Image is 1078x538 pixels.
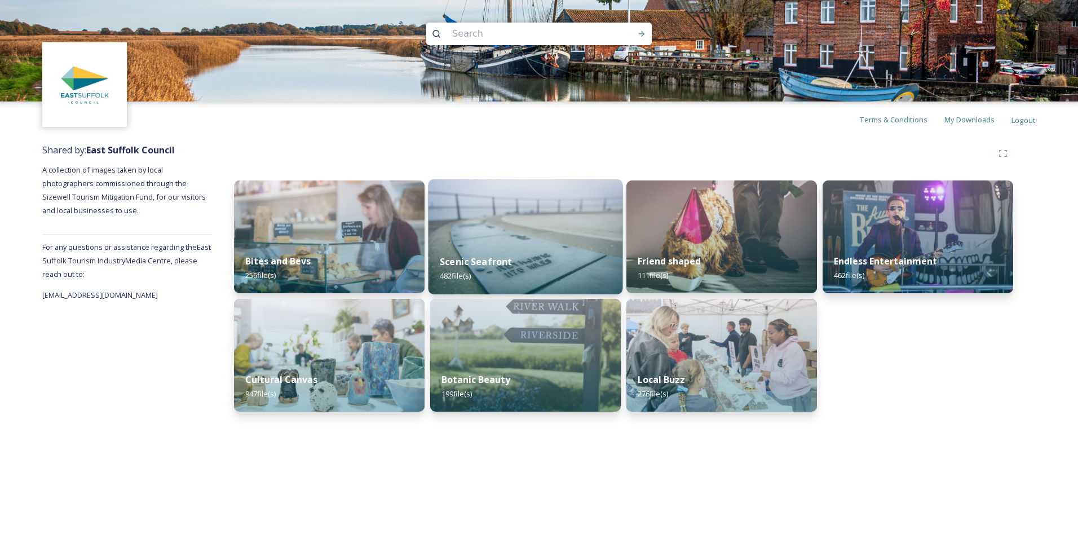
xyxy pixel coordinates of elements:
[944,114,995,125] span: My Downloads
[859,114,927,125] span: Terms & Conditions
[245,255,311,267] strong: Bites and Bevs
[441,389,472,399] span: 199 file(s)
[42,290,158,300] span: [EMAIL_ADDRESS][DOMAIN_NAME]
[447,21,601,46] input: Search
[834,255,937,267] strong: Endless Entertainment
[430,299,621,412] img: 27ec5049-6836-4a61-924f-da3d7f9bb04d.jpg
[441,373,510,386] strong: Botanic Beauty
[428,179,623,294] img: 7b3cc291-268c-4e24-ab07-34cc75eeaa57.jpg
[859,113,944,126] a: Terms & Conditions
[626,299,817,412] img: a200f865-f03a-46ec-bc84-8726e83f0396.jpg
[638,270,668,280] span: 111 file(s)
[42,165,207,215] span: A collection of images taken by local photographers commissioned through the Sizewell Tourism Mit...
[834,270,864,280] span: 462 file(s)
[440,255,513,268] strong: Scenic Seafront
[234,299,425,412] img: af8e106b-86cc-4908-b70e-7260d126d77f.jpg
[86,144,175,156] strong: East Suffolk Council
[823,180,1013,293] img: 96ddc713-6f77-4883-9b7d-4241002ee1fe.jpg
[1011,115,1036,125] span: Logout
[638,255,701,267] strong: Friend shaped
[245,373,317,386] strong: Cultural Canvas
[42,242,211,279] span: For any questions or assistance regarding the East Suffolk Tourism Industry Media Centre, please ...
[42,144,175,156] span: Shared by:
[944,113,1011,126] a: My Downloads
[44,44,126,126] img: ddd00b8e-fed8-4ace-b05d-a63b8df0f5dd.jpg
[638,389,668,399] span: 276 file(s)
[234,180,425,293] img: 187ad332-59d7-4936-919b-e09a8ec764f7.jpg
[638,373,685,386] strong: Local Buzz
[440,271,471,281] span: 482 file(s)
[626,180,817,293] img: 12846849-7869-412f-8e03-be1d49a9a142.jpg
[245,389,276,399] span: 947 file(s)
[245,270,276,280] span: 256 file(s)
